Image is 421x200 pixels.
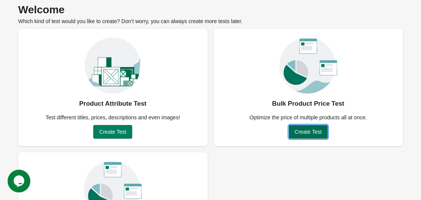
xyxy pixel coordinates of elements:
[8,170,32,192] iframe: chat widget
[93,125,132,139] button: Create Test
[41,114,185,121] div: Test different titles, prices, descriptions and even images!
[18,6,403,25] div: Which kind of test would you like to create? Don’t worry, you can always create more tests later.
[272,98,344,110] div: Bulk Product Price Test
[245,114,371,121] div: Optimize the price of multiple products all at once.
[289,125,328,139] button: Create Test
[99,129,126,135] span: Create Test
[295,129,322,135] span: Create Test
[79,98,147,110] div: Product Attribute Test
[18,6,403,14] p: Welcome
